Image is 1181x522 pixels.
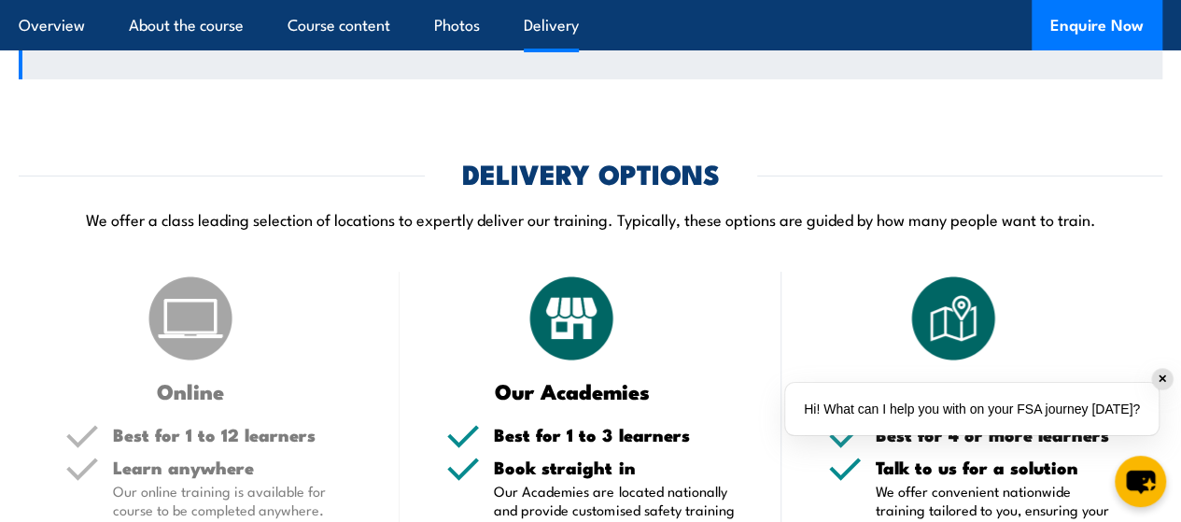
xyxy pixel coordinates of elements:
[113,482,353,519] p: Our online training is available for course to be completed anywhere.
[446,380,696,402] h3: Our Academies
[494,459,734,476] h5: Book straight in
[494,426,734,444] h5: Best for 1 to 3 learners
[876,426,1116,444] h5: Best for 4 or more learners
[1152,369,1173,389] div: ✕
[113,426,353,444] h5: Best for 1 to 12 learners
[113,459,353,476] h5: Learn anywhere
[876,459,1116,476] h5: Talk to us for a solution
[1115,456,1166,507] button: chat-button
[19,208,1162,230] p: We offer a class leading selection of locations to expertly deliver our training. Typically, thes...
[785,383,1159,435] div: Hi! What can I help you with on your FSA journey [DATE]?
[462,161,720,185] h2: DELIVERY OPTIONS
[65,380,316,402] h3: Online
